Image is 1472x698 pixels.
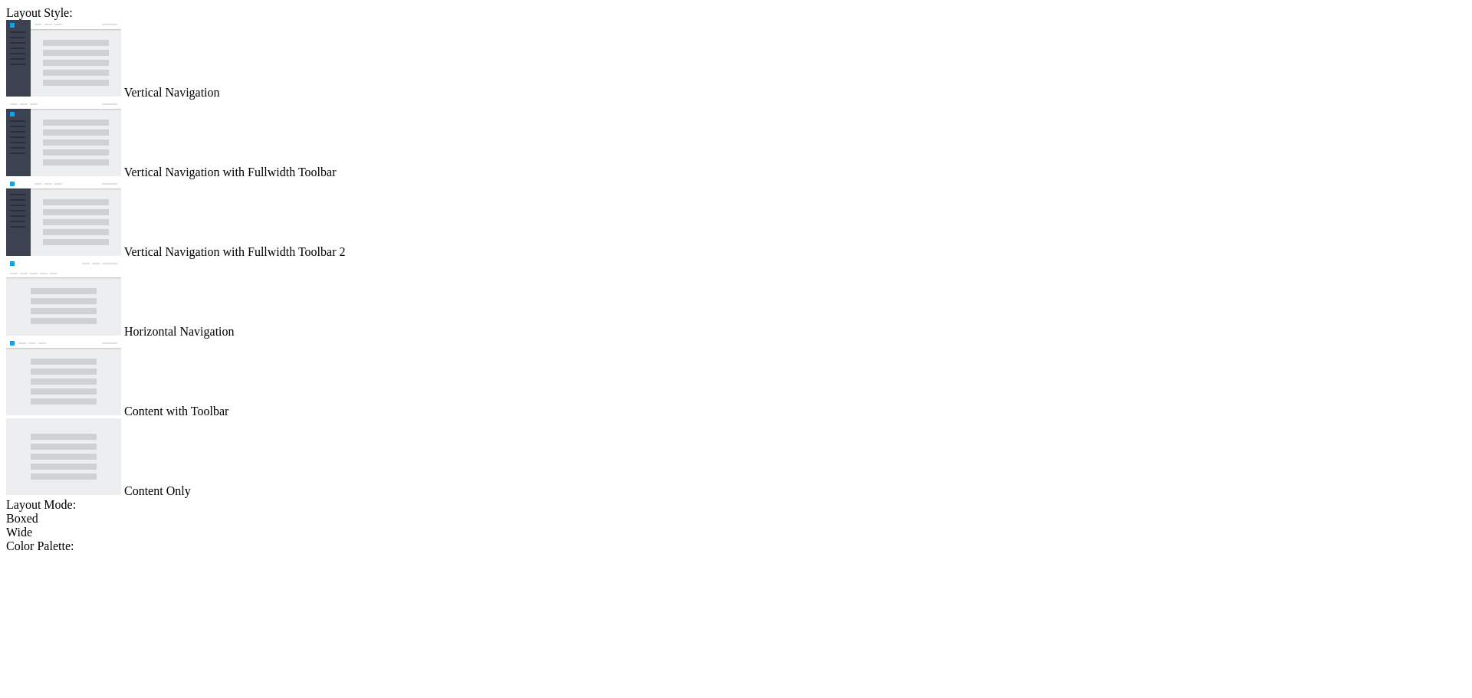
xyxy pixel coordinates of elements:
span: Horizontal Navigation [124,325,235,338]
img: vertical-nav-with-full-toolbar.jpg [6,100,121,176]
img: content-with-toolbar.jpg [6,339,121,415]
img: vertical-nav.jpg [6,20,121,97]
span: Content with Toolbar [124,405,228,418]
span: Vertical Navigation with Fullwidth Toolbar 2 [124,245,346,258]
md-radio-button: Vertical Navigation with Fullwidth Toolbar [6,100,1466,179]
img: content-only.jpg [6,418,121,495]
md-radio-button: Wide [6,526,1466,539]
span: Vertical Navigation with Fullwidth Toolbar [124,165,337,179]
md-radio-button: Content Only [6,418,1466,498]
span: Vertical Navigation [124,86,220,99]
div: Color Palette: [6,539,1466,553]
md-radio-button: Boxed [6,512,1466,526]
span: Content Only [124,484,191,497]
img: vertical-nav-with-full-toolbar-2.jpg [6,179,121,256]
md-radio-button: Vertical Navigation [6,20,1466,100]
md-radio-button: Horizontal Navigation [6,259,1466,339]
div: Layout Mode: [6,498,1466,512]
md-radio-button: Content with Toolbar [6,339,1466,418]
div: Layout Style: [6,6,1466,20]
md-radio-button: Vertical Navigation with Fullwidth Toolbar 2 [6,179,1466,259]
img: horizontal-nav.jpg [6,259,121,336]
